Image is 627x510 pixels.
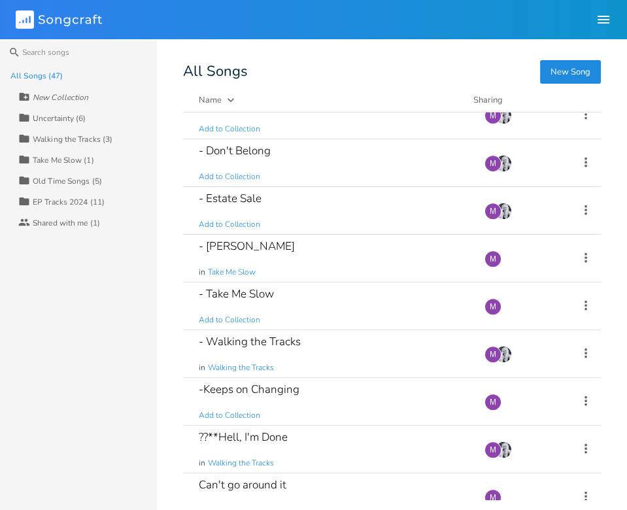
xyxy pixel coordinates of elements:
[199,241,295,252] div: - [PERSON_NAME]
[199,410,260,421] span: Add to Collection
[473,93,552,107] div: Sharing
[484,441,501,458] div: melindameshad
[495,107,512,124] img: Anya
[199,384,299,395] div: -Keeps on Changing
[208,458,274,469] span: Walking the Tracks
[484,203,501,220] div: melindameshad
[199,93,458,107] button: Name
[199,336,301,347] div: - Walking the Tracks
[183,65,601,78] div: All Songs
[33,219,100,227] div: Shared with me (1)
[33,135,112,143] div: Walking the Tracks (3)
[208,267,256,278] span: Take Me Slow
[199,314,260,326] span: Add to Collection
[33,198,105,206] div: EP Tracks 2024 (11)
[484,107,501,124] div: melindameshad
[495,346,512,363] img: Anya
[199,267,205,278] span: in
[199,145,271,156] div: - Don't Belong
[484,250,501,267] div: melindameshad
[33,114,86,122] div: Uncertainty (6)
[199,219,260,230] span: Add to Collection
[33,93,88,101] div: New Collection
[484,489,501,506] div: melindameshad
[199,479,286,490] div: Can't go around it
[495,203,512,220] img: Anya
[10,72,63,80] div: All Songs (47)
[484,155,501,172] div: melindameshad
[484,346,501,363] div: melindameshad
[540,60,601,84] button: New Song
[199,171,260,182] span: Add to Collection
[495,155,512,172] img: Anya
[495,441,512,458] img: Anya
[199,288,274,299] div: - Take Me Slow
[208,362,274,373] span: Walking the Tracks
[199,193,262,204] div: - Estate Sale
[33,177,102,185] div: Old Time Songs (5)
[484,394,501,411] div: melindameshad
[199,432,288,443] div: ??**Hell, I'm Done
[199,94,222,106] div: Name
[199,362,205,373] span: in
[199,458,205,469] span: in
[484,298,501,315] div: melindameshad
[33,156,94,164] div: Take Me Slow (1)
[199,124,260,135] span: Add to Collection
